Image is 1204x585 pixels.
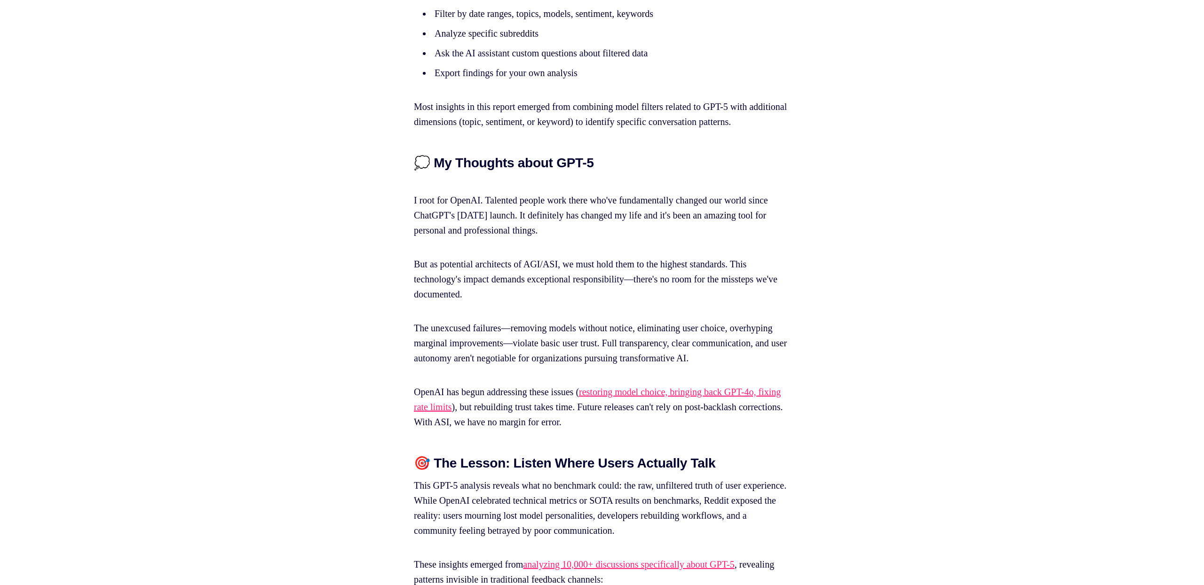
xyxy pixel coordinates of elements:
[414,456,790,471] h2: 🎯 The Lesson: Listen Where Users Actually Talk
[414,478,790,538] p: This GPT-5 analysis reveals what no benchmark could: the raw, unfiltered truth of user experience...
[432,26,776,41] li: Analyze specific subreddits
[523,559,734,569] a: analyzing 10,000+ discussions specifically about GPT-5
[432,65,776,80] li: Export findings for your own analysis
[432,6,776,21] li: Filter by date ranges, topics, models, sentiment, keywords
[414,387,781,412] a: restoring model choice, bringing back GPT-4o, fixing rate limits
[414,384,790,429] p: OpenAI has begun addressing these issues ( ), but rebuilding trust takes time. Future releases ca...
[414,320,790,366] p: The unexcused failures—removing models without notice, eliminating user choice, overhyping margin...
[414,156,790,171] h2: 💭 My Thoughts about GPT-5
[414,257,790,302] p: But as potential architects of AGI/ASI, we must hold them to the highest standards. This technolo...
[414,99,790,129] p: Most insights in this report emerged from combining model filters related to GPT-5 with additiona...
[432,46,776,61] li: Ask the AI assistant custom questions about filtered data
[414,178,790,238] p: I root for OpenAI. Talented people work there who've fundamentally changed our world since ChatGP...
